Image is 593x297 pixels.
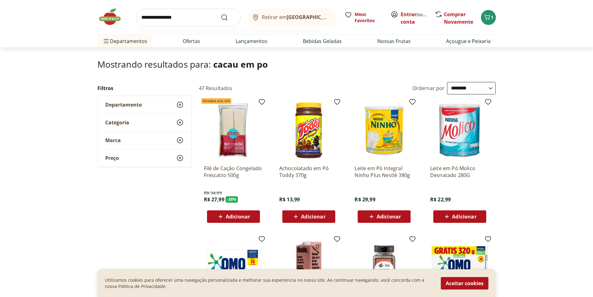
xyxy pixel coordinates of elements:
img: Sabão em Pó OMO Lavagem Perfeita - 800G [204,238,263,297]
img: Leite De Aveia Orgânico Cacau Nude 1L [279,238,338,297]
span: Marca [105,137,121,143]
span: Categoria [105,119,129,126]
img: Leite em Pó Molico Desnatado 280G [430,101,489,160]
button: Departamento [98,96,191,113]
button: Adicionar [207,210,260,223]
a: Leite em Pó Molico Desnatado 280G [430,165,489,179]
span: Retirar em [262,14,331,20]
a: Lançamentos [236,37,267,45]
a: Ofertas [183,37,200,45]
h2: 47 Resultados [199,85,233,92]
span: 1 [491,14,493,20]
span: ou [401,11,428,26]
span: Adicionar [452,214,476,219]
button: Adicionar [358,210,411,223]
a: Comprar Novamente [444,11,473,25]
button: Retirar em[GEOGRAPHIC_DATA]/[GEOGRAPHIC_DATA] [248,9,337,26]
label: Ordernar por [412,85,445,92]
span: Preço [105,155,119,161]
button: Menu [102,34,110,49]
span: Adicionar [377,214,401,219]
span: cacau em po [213,58,268,70]
h1: Mostrando resultados para: [97,59,496,69]
button: Preço [98,149,191,167]
a: Entrar [401,11,417,18]
img: Pimenta do Reino Preta em Pó Natural Da Terra 100g [355,238,414,297]
a: Leite em Pó Integral Ninho Plus Nestlé 380g [355,165,414,179]
input: search [136,9,241,26]
span: R$ 13,99 [279,196,300,203]
a: Açougue e Peixaria [446,37,491,45]
span: Meus Favoritos [355,11,383,24]
span: Departamentos [102,34,147,49]
a: Achocolatado em Pó Toddy 370g [279,165,338,179]
img: Leite em Pó Integral Ninho Plus Nestlé 380g [355,101,414,160]
button: Marca [98,132,191,149]
span: R$ 27,99 [204,196,224,203]
a: Nossas Frutas [377,37,411,45]
h2: Filtros [97,82,191,94]
p: Utilizamos cookies para oferecer uma navegação personalizada e melhorar sua experiencia no nosso ... [105,277,433,290]
a: Criar conta [401,11,435,25]
a: Meus Favoritos [345,11,383,24]
button: Carrinho [481,10,496,25]
img: Filé de Cação Congelado Frescatto 500g [204,101,263,160]
span: Peixaria 20% OFF [201,98,232,104]
span: R$ 22,99 [430,196,451,203]
img: SABAO PO OMO LAV PER LV 1 6KG PG 1 280KG [430,238,489,297]
button: Categoria [98,114,191,131]
img: Hortifruti [97,7,129,26]
button: Submit Search [221,14,236,21]
button: Adicionar [282,210,335,223]
span: Adicionar [226,214,250,219]
button: Adicionar [433,210,486,223]
a: Bebidas Geladas [303,37,342,45]
span: R$ 34,99 [204,190,222,196]
span: - 20 % [226,196,238,203]
span: Adicionar [301,214,325,219]
b: [GEOGRAPHIC_DATA]/[GEOGRAPHIC_DATA] [287,14,392,21]
span: R$ 29,99 [355,196,375,203]
button: Aceitar cookies [441,277,488,290]
img: Achocolatado em Pó Toddy 370g [279,101,338,160]
span: Departamento [105,102,142,108]
a: Filé de Cação Congelado Frescatto 500g [204,165,263,179]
